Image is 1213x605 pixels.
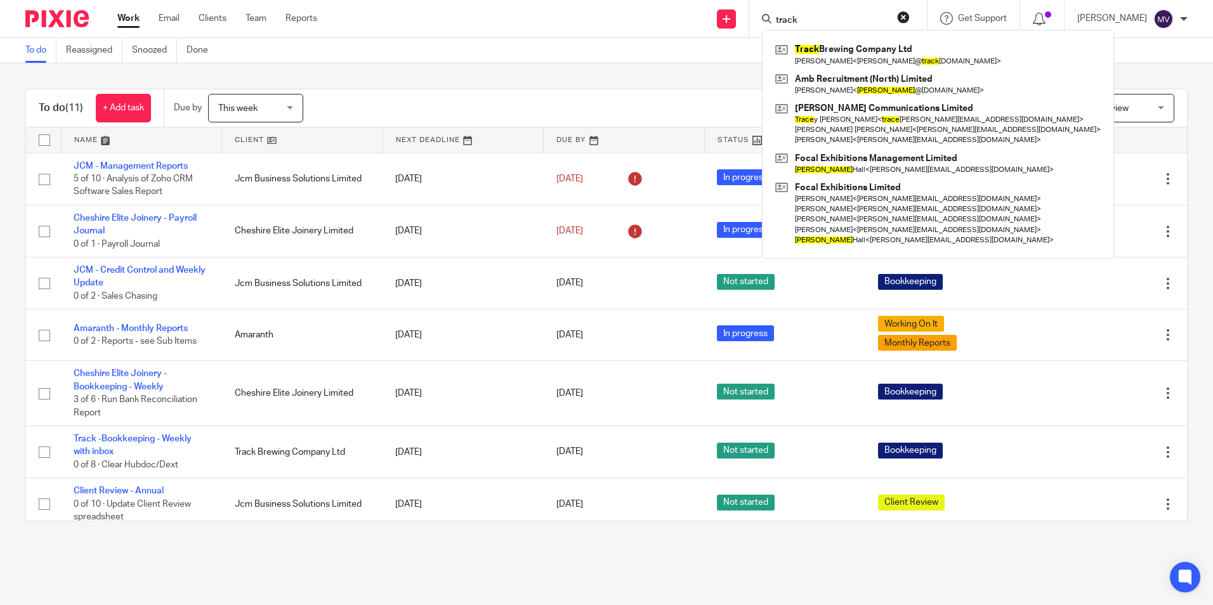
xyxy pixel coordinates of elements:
span: Bookkeeping [878,274,943,290]
a: + Add task [96,94,151,122]
td: [DATE] [383,478,544,530]
span: In progress [717,325,774,341]
td: Jcm Business Solutions Limited [222,153,383,205]
span: Not started [717,495,775,511]
a: JCM - Credit Control and Weekly Update [74,266,206,287]
span: [DATE] [556,448,583,457]
td: Track Brewing Company Ltd [222,426,383,478]
span: 0 of 1 · Payroll Journal [74,240,160,249]
span: Bookkeeping [878,384,943,400]
p: Due by [174,101,202,114]
td: Cheshire Elite Joinery Limited [222,361,383,426]
span: 0 of 2 · Sales Chasing [74,292,157,301]
td: Cheshire Elite Joinery Limited [222,205,383,257]
td: Jcm Business Solutions Limited [222,478,383,530]
span: Not started [717,274,775,290]
span: This week [218,104,258,113]
span: Not started [717,384,775,400]
a: Client Review - Annual [74,486,164,495]
a: To do [25,38,56,63]
span: (11) [65,103,83,113]
a: Reassigned [66,38,122,63]
a: Work [117,12,140,25]
button: Clear [897,11,910,23]
span: 0 of 10 · Update Client Review spreadsheet [74,500,191,522]
td: Amaranth [222,309,383,361]
span: Client Review [878,495,945,511]
a: Clients [199,12,226,25]
span: [DATE] [556,330,583,339]
span: [DATE] [556,500,583,509]
span: 0 of 8 · Clear Hubdoc/Dext [74,460,178,469]
img: svg%3E [1153,9,1174,29]
a: JCM - Management Reports [74,162,188,171]
a: Team [246,12,266,25]
a: Amaranth - Monthly Reports [74,324,188,333]
td: [DATE] [383,309,544,361]
td: Jcm Business Solutions Limited [222,257,383,309]
span: Monthly Reports [878,335,957,351]
input: Search [775,15,889,27]
a: Cheshire Elite Joinery - Bookkeeping - Weekly [74,369,167,391]
h1: To do [39,101,83,115]
td: [DATE] [383,205,544,257]
td: [DATE] [383,257,544,309]
span: Bookkeeping [878,443,943,459]
span: [DATE] [556,226,583,235]
span: In progress [717,169,774,185]
span: Working On It [878,316,944,332]
span: [DATE] [556,389,583,398]
a: Done [187,38,218,63]
td: [DATE] [383,153,544,205]
span: Not started [717,443,775,459]
a: Reports [285,12,317,25]
span: In progress [717,222,774,238]
td: [DATE] [383,361,544,426]
a: Cheshire Elite Joinery - Payroll Journal [74,214,197,235]
span: Get Support [958,14,1007,23]
span: 5 of 10 · Analysis of Zoho CRM Software Sales Report [74,174,193,197]
img: Pixie [25,10,89,27]
td: [DATE] [383,426,544,478]
span: [DATE] [556,174,583,183]
span: [DATE] [556,279,583,288]
a: Email [159,12,180,25]
span: 0 of 2 · Reports - see Sub Items [74,337,197,346]
a: Snoozed [132,38,177,63]
p: [PERSON_NAME] [1077,12,1147,25]
a: Track -Bookkeeping - Weekly with inbox [74,434,192,456]
span: 3 of 6 · Run Bank Reconciliation Report [74,395,197,417]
